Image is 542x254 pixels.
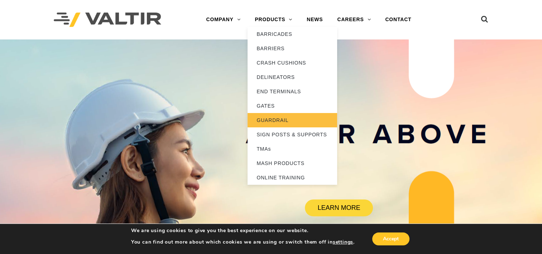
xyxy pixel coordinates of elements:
[248,56,337,70] a: CRASH CUSHIONS
[248,127,337,142] a: SIGN POSTS & SUPPORTS
[372,232,409,245] button: Accept
[248,13,299,27] a: PRODUCTS
[378,13,418,27] a: CONTACT
[248,27,337,41] a: BARRICADES
[199,13,248,27] a: COMPANY
[248,113,337,127] a: GUARDRAIL
[54,13,161,27] img: Valtir
[248,41,337,56] a: BARRIERS
[248,170,337,185] a: ONLINE TRAINING
[299,13,330,27] a: NEWS
[248,84,337,99] a: END TERMINALS
[248,142,337,156] a: TMAs
[248,70,337,84] a: DELINEATORS
[333,239,353,245] button: settings
[131,239,355,245] p: You can find out more about which cookies we are using or switch them off in .
[131,227,355,234] p: We are using cookies to give you the best experience on our website.
[305,199,373,216] a: LEARN MORE
[248,99,337,113] a: GATES
[330,13,378,27] a: CAREERS
[248,156,337,170] a: MASH PRODUCTS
